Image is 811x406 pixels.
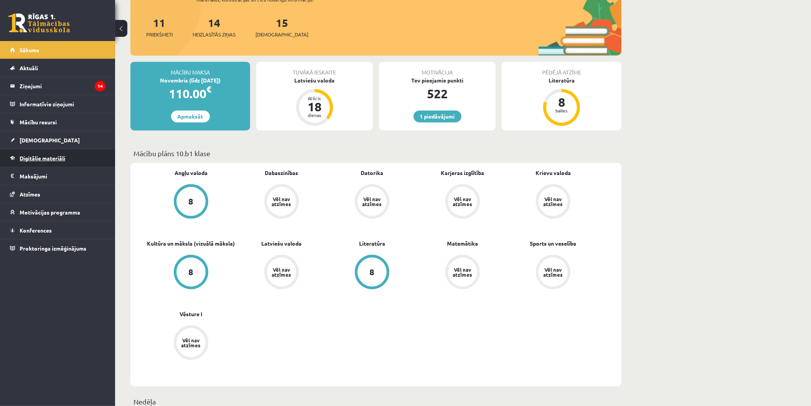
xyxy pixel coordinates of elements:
a: Apmaksāt [171,111,210,122]
span: Atzīmes [20,191,40,198]
div: balles [550,108,573,113]
div: 8 [370,268,375,276]
div: 110.00 [130,84,250,103]
a: Konferences [10,221,105,239]
a: Vēl nav atzīmes [508,255,598,291]
a: Aktuāli [10,59,105,77]
a: Datorika [361,169,384,177]
a: Rīgas 1. Tālmācības vidusskola [8,13,70,33]
p: Mācību plāns 10.b1 klase [134,148,618,158]
a: 8 [146,255,236,291]
div: Latviešu valoda [256,76,373,84]
span: Konferences [20,227,52,234]
span: Digitālie materiāli [20,155,65,162]
div: Vēl nav atzīmes [361,196,383,206]
a: Vēl nav atzīmes [236,184,327,220]
legend: Ziņojumi [20,77,105,95]
i: 14 [95,81,105,91]
a: Sākums [10,41,105,59]
div: Mācību maksa [130,62,250,76]
span: Sākums [20,46,39,53]
span: Priekšmeti [146,31,173,38]
a: Maksājumi [10,167,105,185]
div: Pēdējā atzīme [502,62,621,76]
a: Literatūra [359,239,385,248]
div: 8 [550,96,573,108]
a: 8 [146,184,236,220]
div: Novembris (līdz [DATE]) [130,76,250,84]
a: 14Neizlasītās ziņas [193,16,236,38]
div: Tev pieejamie punkti [379,76,496,84]
div: Vēl nav atzīmes [271,267,292,277]
span: Proktoringa izmēģinājums [20,245,86,252]
div: 8 [189,268,194,276]
div: Vēl nav atzīmes [542,267,564,277]
span: € [207,84,212,95]
a: Latviešu valoda Atlicis 18 dienas [256,76,373,127]
a: Informatīvie ziņojumi [10,95,105,113]
div: Atlicis [303,96,326,101]
div: 522 [379,84,496,103]
div: 8 [189,197,194,206]
a: Literatūra 8 balles [502,76,621,127]
a: 11Priekšmeti [146,16,173,38]
a: Mācību resursi [10,113,105,131]
a: 8 [327,255,417,291]
a: Vēl nav atzīmes [236,255,327,291]
legend: Maksājumi [20,167,105,185]
a: Vēl nav atzīmes [417,255,508,291]
a: 15[DEMOGRAPHIC_DATA] [255,16,308,38]
div: Vēl nav atzīmes [271,196,292,206]
a: Motivācijas programma [10,203,105,221]
div: Literatūra [502,76,621,84]
div: Vēl nav atzīmes [452,196,473,206]
a: [DEMOGRAPHIC_DATA] [10,131,105,149]
div: Vēl nav atzīmes [542,196,564,206]
legend: Informatīvie ziņojumi [20,95,105,113]
div: Tuvākā ieskaite [256,62,373,76]
a: Krievu valoda [536,169,571,177]
span: Neizlasītās ziņas [193,31,236,38]
span: Mācību resursi [20,119,57,125]
span: [DEMOGRAPHIC_DATA] [20,137,80,144]
a: Angļu valoda [175,169,208,177]
div: dienas [303,113,326,117]
span: Motivācijas programma [20,209,80,216]
div: Vēl nav atzīmes [180,338,202,348]
div: 18 [303,101,326,113]
div: Motivācija [379,62,496,76]
a: Vēsture I [180,310,203,318]
a: Karjeras izglītība [441,169,485,177]
a: Vēl nav atzīmes [146,325,236,361]
a: Vēl nav atzīmes [327,184,417,220]
a: Latviešu valoda [262,239,302,248]
a: Kultūra un māksla (vizuālā māksla) [147,239,235,248]
a: Sports un veselība [530,239,577,248]
a: Vēl nav atzīmes [417,184,508,220]
span: Aktuāli [20,64,38,71]
a: Matemātika [447,239,478,248]
a: 1 piedāvājumi [414,111,462,122]
a: Digitālie materiāli [10,149,105,167]
a: Proktoringa izmēģinājums [10,239,105,257]
a: Dabaszinības [265,169,298,177]
a: Ziņojumi14 [10,77,105,95]
a: Vēl nav atzīmes [508,184,598,220]
span: [DEMOGRAPHIC_DATA] [255,31,308,38]
div: Vēl nav atzīmes [452,267,473,277]
a: Atzīmes [10,185,105,203]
